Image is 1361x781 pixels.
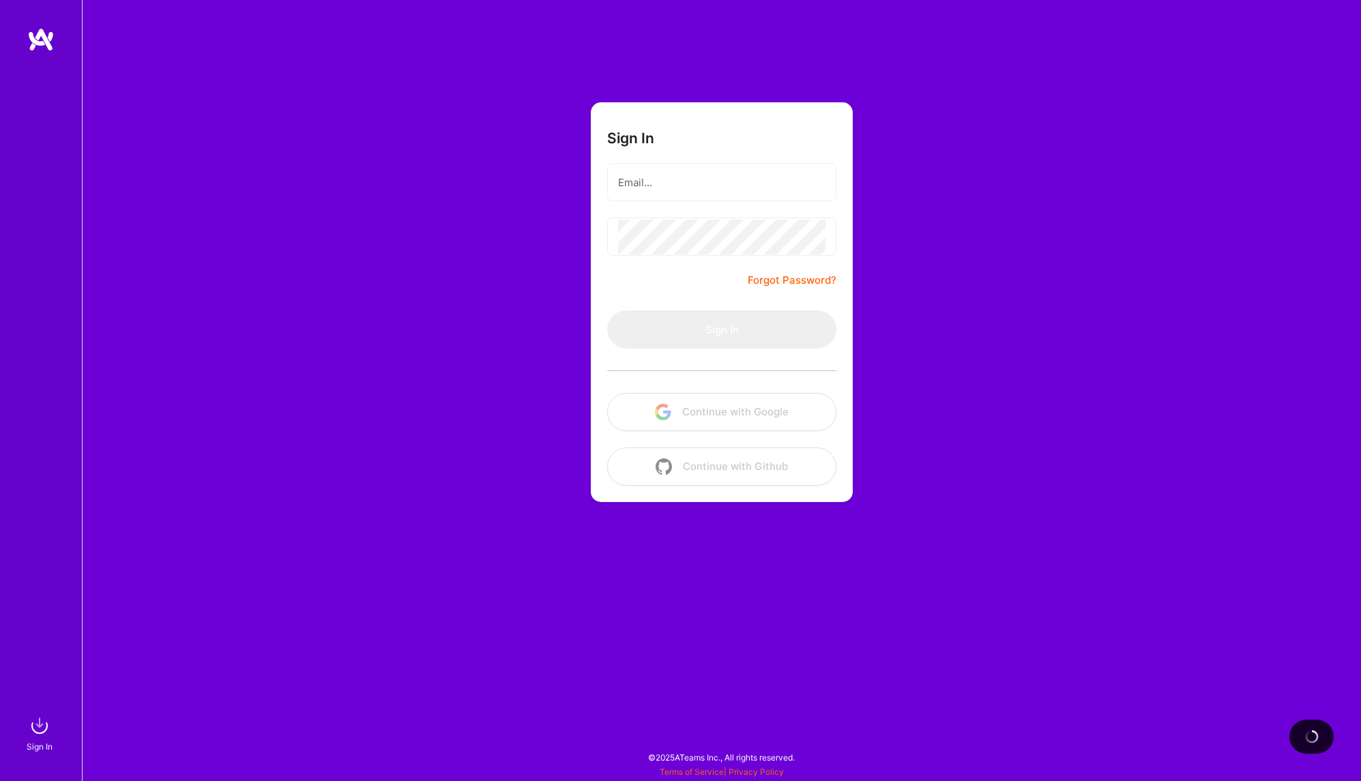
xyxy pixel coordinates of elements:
img: loading [1302,727,1321,746]
button: Sign In [607,310,836,349]
a: Forgot Password? [748,272,836,289]
img: icon [656,458,672,475]
a: Privacy Policy [729,767,784,777]
div: © 2025 ATeams Inc., All rights reserved. [82,740,1361,774]
a: Terms of Service [660,767,724,777]
span: | [660,767,784,777]
h3: Sign In [607,130,654,147]
div: Sign In [27,739,53,754]
button: Continue with Github [607,447,836,486]
input: Email... [618,165,825,200]
img: icon [655,404,671,420]
img: sign in [26,712,53,739]
a: sign inSign In [29,712,53,754]
img: logo [27,27,55,52]
button: Continue with Google [607,393,836,431]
